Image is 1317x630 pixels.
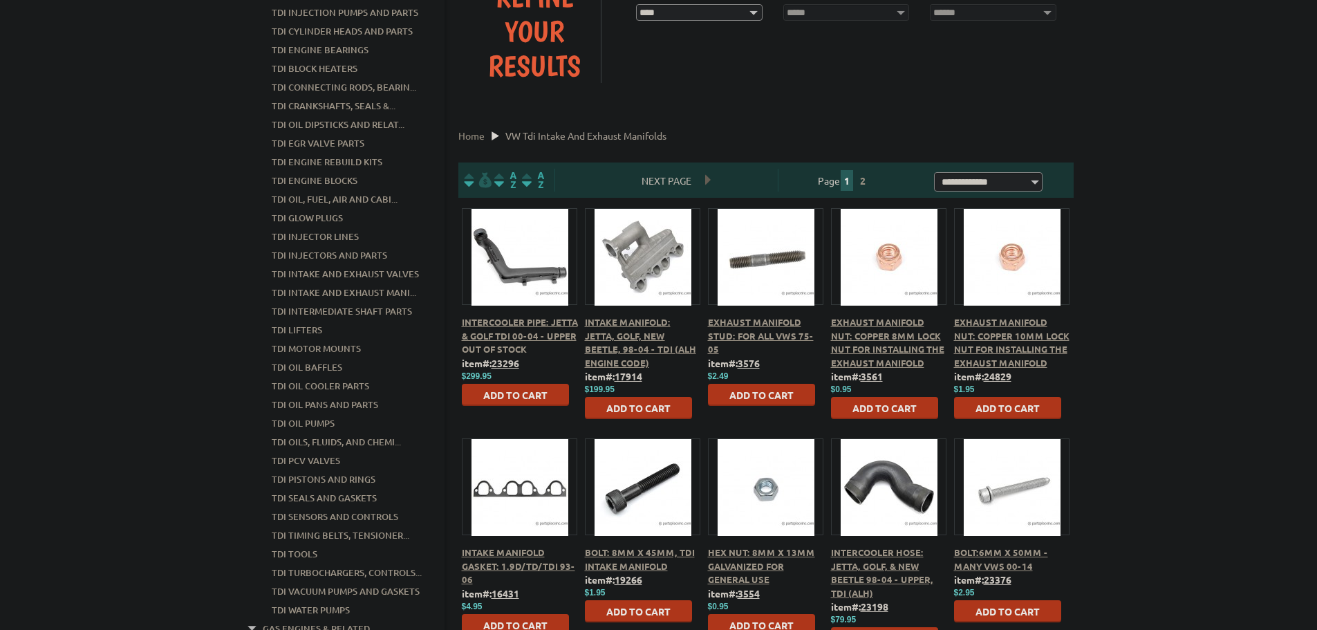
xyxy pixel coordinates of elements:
a: TDI Turbochargers, Controls... [272,564,422,582]
a: 2 [857,174,869,187]
a: TDI Engine Blocks [272,172,357,189]
b: item#: [954,573,1011,586]
span: $4.95 [462,602,483,611]
span: $0.95 [708,602,729,611]
b: item#: [831,600,888,613]
b: item#: [708,587,760,600]
button: Add to Cart [462,384,569,406]
a: Intake Manifold Gasket: 1.9D/TD/TDI 93-06 [462,546,575,585]
button: Add to Cart [585,397,692,419]
u: 3561 [861,370,883,382]
span: $1.95 [585,588,606,597]
button: Add to Cart [708,384,815,406]
span: 1 [841,170,853,191]
a: TDI Intake and Exhaust Mani... [272,284,416,302]
span: Add to Cart [975,605,1040,618]
u: 17914 [615,370,642,382]
u: 3576 [738,357,760,369]
b: item#: [585,370,642,382]
a: TDI Oil, Fuel, Air and Cabi... [272,190,398,208]
u: 24829 [984,370,1011,382]
a: TDI Engine Rebuild Kits [272,153,382,171]
b: item#: [831,370,883,382]
a: TDI Oil Cooler Parts [272,377,369,395]
span: $299.95 [462,371,492,381]
span: $2.95 [954,588,975,597]
a: TDI Lifters [272,321,322,339]
span: $1.95 [954,385,975,394]
a: TDI Intermediate Shaft Parts [272,302,412,320]
u: 23296 [492,357,519,369]
span: Add to Cart [606,605,671,618]
a: TDI Tools [272,545,317,563]
b: item#: [462,357,519,369]
a: TDI Engine Bearings [272,41,368,59]
button: Add to Cart [585,600,692,622]
a: Exhaust Manifold Nut: Copper 8mm Lock Nut for Installing the Exhaust Manifold [831,316,944,369]
a: TDI Glow Plugs [272,209,343,227]
a: TDI Sensors and Controls [272,508,398,526]
img: filterpricelow.svg [464,172,492,188]
a: TDI Block Heaters [272,59,357,77]
a: TDI Intake and Exhaust Valves [272,265,419,283]
a: TDI Motor Mounts [272,340,361,358]
span: Out of stock [462,343,527,355]
span: $199.95 [585,385,615,394]
a: TDI Timing Belts, Tensioner... [272,526,409,544]
a: TDI Oil Pumps [272,414,335,432]
a: TDI Cylinder Heads and Parts [272,22,413,40]
img: Sort by Sales Rank [519,172,547,188]
span: Add to Cart [729,389,794,401]
a: Next Page [628,174,705,187]
b: item#: [585,573,642,586]
u: 16431 [492,587,519,600]
button: Add to Cart [831,397,938,419]
a: Intercooler Hose: Jetta, Golf, & New Beetle 98-04 - Upper, TDI (ALH) [831,546,933,599]
b: item#: [462,587,519,600]
a: TDI PCV Valves [272,452,340,470]
a: TDI EGR Valve Parts [272,134,364,152]
a: Bolt:6mm x 50mm - Many VWs 00-14 [954,546,1048,572]
u: 19266 [615,573,642,586]
a: Exhaust Manifold Stud: For All VWs 75-05 [708,316,814,355]
button: Add to Cart [954,600,1061,622]
u: 3554 [738,587,760,600]
a: TDI Oil Dipsticks and Relat... [272,115,404,133]
a: TDI Water Pumps [272,601,350,619]
a: TDI Oil Baffles [272,358,342,376]
a: TDI Pistons and Rings [272,470,375,488]
b: item#: [954,370,1011,382]
u: 23376 [984,573,1011,586]
u: 23198 [861,600,888,613]
a: TDI Vacuum Pumps and Gaskets [272,582,420,600]
a: Hex Nut: 8mm x 13mm Galvanized for General Use [708,546,815,585]
span: Add to Cart [606,402,671,414]
a: Home [458,129,485,142]
a: TDI Connecting Rods, Bearin... [272,78,416,96]
a: TDI Crankshafts, Seals &... [272,97,395,115]
a: Bolt: 8mm x 45mm, TDI Intake Manifold [585,546,695,572]
a: Intake Manifold: Jetta, Golf, New Beetle, 98-04 - TDI (ALH Engine Code) [585,316,696,369]
a: TDI Seals and Gaskets [272,489,377,507]
span: $2.49 [708,371,729,381]
span: Add to Cart [852,402,917,414]
span: Add to Cart [483,389,548,401]
a: Exhaust Manifold Nut: Copper 10mm Lock Nut for Installing the Exhaust Manifold [954,316,1070,369]
img: Sort by Headline [492,172,519,188]
a: Intercooler Pipe: Jetta & Golf TDI 00-04 - Upper [462,316,578,342]
div: Page [778,169,910,192]
a: TDI Oil Pans and Parts [272,396,378,414]
span: Next Page [628,170,705,191]
b: item#: [708,357,760,369]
